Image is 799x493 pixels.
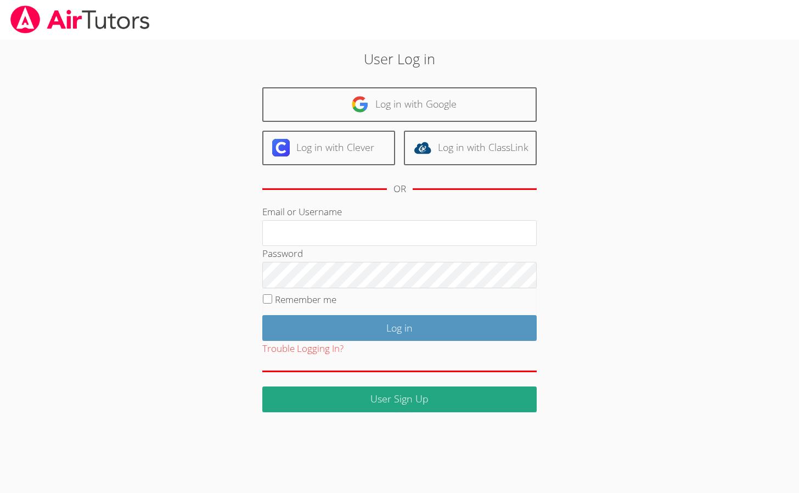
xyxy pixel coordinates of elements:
[404,131,537,165] a: Log in with ClassLink
[393,181,406,197] div: OR
[262,131,395,165] a: Log in with Clever
[262,386,537,412] a: User Sign Up
[9,5,151,33] img: airtutors_banner-c4298cdbf04f3fff15de1276eac7730deb9818008684d7c2e4769d2f7ddbe033.png
[262,315,537,341] input: Log in
[184,48,615,69] h2: User Log in
[351,96,369,113] img: google-logo-50288ca7cdecda66e5e0955fdab243c47b7ad437acaf1139b6f446037453330a.svg
[262,341,344,357] button: Trouble Logging In?
[414,139,431,156] img: classlink-logo-d6bb404cc1216ec64c9a2012d9dc4662098be43eaf13dc465df04b49fa7ab582.svg
[275,293,336,306] label: Remember me
[262,205,342,218] label: Email or Username
[272,139,290,156] img: clever-logo-6eab21bc6e7a338710f1a6ff85c0baf02591cd810cc4098c63d3a4b26e2feb20.svg
[262,87,537,122] a: Log in with Google
[262,247,303,260] label: Password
